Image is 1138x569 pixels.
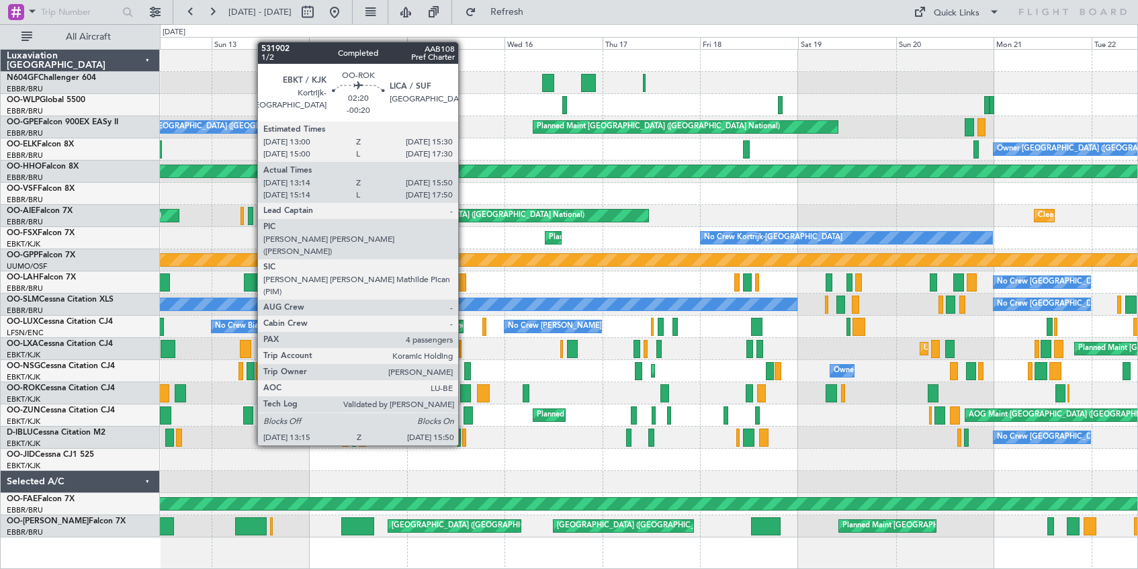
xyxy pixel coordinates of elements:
[7,517,89,525] span: OO-[PERSON_NAME]
[994,37,1092,49] div: Mon 21
[163,27,185,38] div: [DATE]
[7,118,38,126] span: OO-GPE
[7,217,43,227] a: EBBR/BRU
[7,84,43,94] a: EBBR/BRU
[7,429,33,437] span: D-IBLU
[7,150,43,161] a: EBBR/BRU
[479,7,535,17] span: Refresh
[7,251,75,259] a: OO-GPPFalcon 7X
[459,1,539,23] button: Refresh
[7,527,43,537] a: EBBR/BRU
[7,372,40,382] a: EBKT/KJK
[7,261,47,271] a: UUMO/OSF
[934,7,979,20] div: Quick Links
[7,74,96,82] a: N604GFChallenger 604
[603,37,701,49] div: Thu 17
[443,316,686,337] div: Planned Maint [GEOGRAPHIC_DATA] ([GEOGRAPHIC_DATA] National)
[7,273,76,281] a: OO-LAHFalcon 7X
[7,251,38,259] span: OO-GPP
[7,74,38,82] span: N604GF
[228,6,292,18] span: [DATE] - [DATE]
[7,128,43,138] a: EBBR/BRU
[7,118,118,126] a: OO-GPEFalcon 900EX EASy II
[549,228,705,248] div: Planned Maint Kortrijk-[GEOGRAPHIC_DATA]
[7,163,79,171] a: OO-HHOFalcon 8X
[392,516,613,536] div: [GEOGRAPHIC_DATA] ([GEOGRAPHIC_DATA][PERSON_NAME])
[505,37,603,49] div: Wed 16
[842,516,1086,536] div: Planned Maint [GEOGRAPHIC_DATA] ([GEOGRAPHIC_DATA] National)
[7,185,38,193] span: OO-VSF
[7,229,38,237] span: OO-FSX
[700,37,798,49] div: Fri 18
[7,229,75,237] a: OO-FSXFalcon 7X
[7,495,75,503] a: OO-FAEFalcon 7X
[7,517,126,525] a: OO-[PERSON_NAME]Falcon 7X
[35,32,142,42] span: All Aircraft
[407,37,505,49] div: Tue 15
[7,185,75,193] a: OO-VSFFalcon 8X
[7,461,40,471] a: EBKT/KJK
[7,195,43,205] a: EBBR/BRU
[7,406,40,414] span: OO-ZUN
[7,163,42,171] span: OO-HHO
[7,328,44,338] a: LFSN/ENC
[7,495,38,503] span: OO-FAE
[7,394,40,404] a: EBKT/KJK
[7,283,43,294] a: EBBR/BRU
[7,207,36,215] span: OO-AIE
[7,429,105,437] a: D-IBLUCessna Citation M2
[7,239,40,249] a: EBKT/KJK
[7,439,40,449] a: EBKT/KJK
[7,207,73,215] a: OO-AIEFalcon 7X
[798,37,896,49] div: Sat 19
[508,316,669,337] div: No Crew [PERSON_NAME] ([PERSON_NAME])
[7,340,113,348] a: OO-LXACessna Citation CJ4
[7,296,39,304] span: OO-SLM
[7,106,43,116] a: EBBR/BRU
[7,318,113,326] a: OO-LUXCessna Citation CJ4
[7,318,38,326] span: OO-LUX
[215,316,355,337] div: No Crew Biarritz ([GEOGRAPHIC_DATA])
[7,451,94,459] a: OO-JIDCessna CJ1 525
[537,117,780,137] div: Planned Maint [GEOGRAPHIC_DATA] ([GEOGRAPHIC_DATA] National)
[212,37,310,49] div: Sun 13
[7,140,74,148] a: OO-ELKFalcon 8X
[7,273,39,281] span: OO-LAH
[7,96,85,104] a: OO-WLPGlobal 5500
[704,228,842,248] div: No Crew Kortrijk-[GEOGRAPHIC_DATA]
[7,306,43,316] a: EBBR/BRU
[7,96,40,104] span: OO-WLP
[557,516,779,536] div: [GEOGRAPHIC_DATA] ([GEOGRAPHIC_DATA][PERSON_NAME])
[7,340,38,348] span: OO-LXA
[7,384,115,392] a: OO-ROKCessna Citation CJ4
[7,362,40,370] span: OO-NSG
[834,361,1015,381] div: Owner [GEOGRAPHIC_DATA]-[GEOGRAPHIC_DATA]
[114,37,212,49] div: Sat 12
[7,451,35,459] span: OO-JID
[7,296,114,304] a: OO-SLMCessna Citation XLS
[7,173,43,183] a: EBBR/BRU
[7,384,40,392] span: OO-ROK
[907,1,1006,23] button: Quick Links
[537,405,693,425] div: Planned Maint Kortrijk-[GEOGRAPHIC_DATA]
[341,206,584,226] div: Planned Maint [GEOGRAPHIC_DATA] ([GEOGRAPHIC_DATA] National)
[7,362,115,370] a: OO-NSGCessna Citation CJ4
[41,2,118,22] input: Trip Number
[309,37,407,49] div: Mon 14
[7,350,40,360] a: EBKT/KJK
[896,37,994,49] div: Sun 20
[7,140,37,148] span: OO-ELK
[7,505,43,515] a: EBBR/BRU
[7,417,40,427] a: EBKT/KJK
[15,26,146,48] button: All Aircraft
[117,117,342,137] div: No Crew [GEOGRAPHIC_DATA] ([GEOGRAPHIC_DATA] National)
[7,406,115,414] a: OO-ZUNCessna Citation CJ4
